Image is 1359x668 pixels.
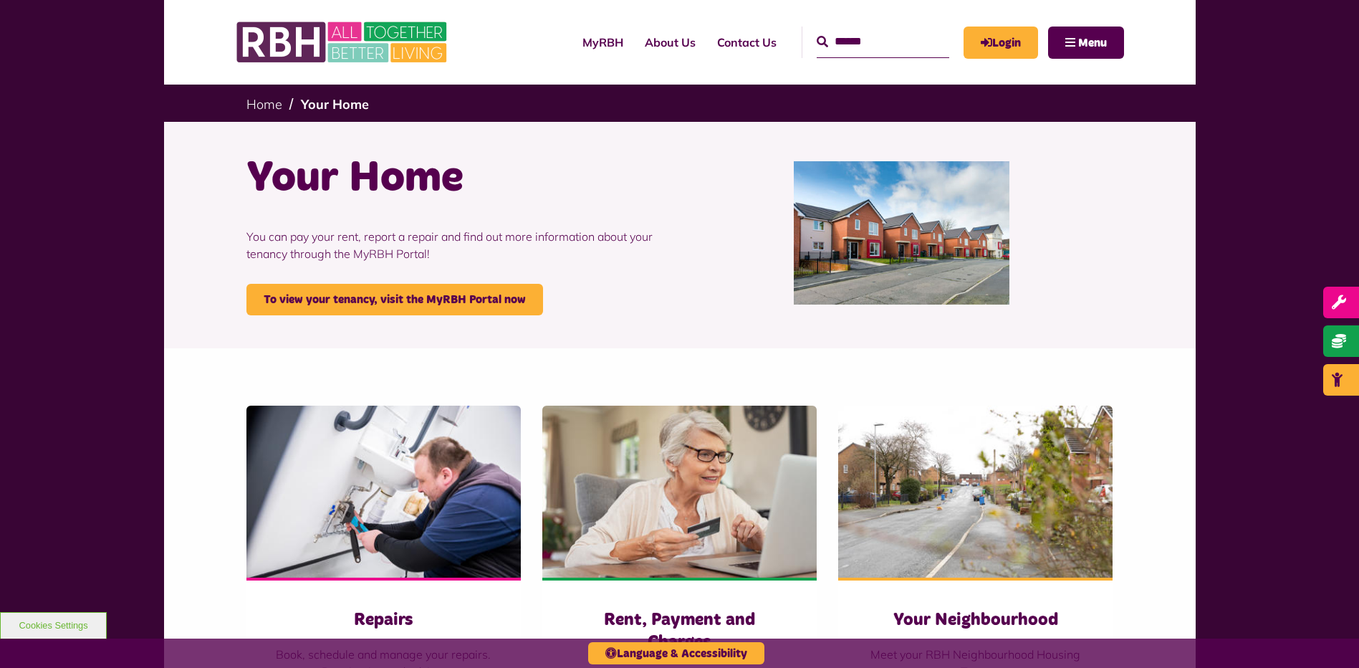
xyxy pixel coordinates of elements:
span: Menu [1078,37,1107,49]
h1: Your Home [246,151,669,206]
img: SAZMEDIA RBH 22FEB24 79 [838,406,1113,578]
button: Navigation [1048,27,1124,59]
a: To view your tenancy, visit the MyRBH Portal now [246,284,543,315]
button: Language & Accessibility [588,642,764,664]
a: Home [246,96,282,113]
p: You can pay your rent, report a repair and find out more information about your tenancy through t... [246,206,669,284]
iframe: Netcall Web Assistant for live chat [1295,603,1359,668]
a: About Us [634,23,706,62]
img: Old Woman Paying Bills Online J745CDU [542,406,817,578]
img: RBH [236,14,451,70]
h3: Repairs [275,609,492,631]
h3: Your Neighbourhood [867,609,1084,631]
img: RBH(257) [246,406,521,578]
a: Contact Us [706,23,787,62]
a: Your Home [301,96,369,113]
img: Curzon Road [794,161,1009,305]
a: MyRBH [964,27,1038,59]
h3: Rent, Payment and Charges [571,609,788,654]
a: MyRBH [572,23,634,62]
